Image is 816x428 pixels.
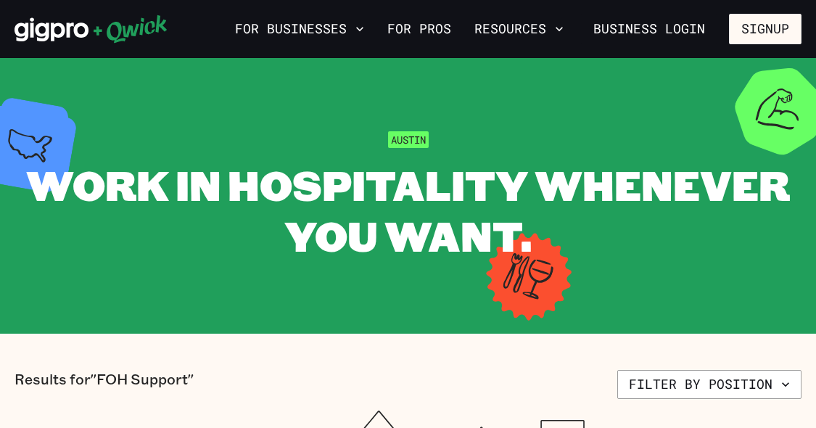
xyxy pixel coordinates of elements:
[729,14,801,44] button: Signup
[382,17,457,41] a: For Pros
[15,370,194,399] p: Results for "FOH Support"
[469,17,569,41] button: Resources
[617,370,801,399] button: Filter by position
[229,17,370,41] button: For Businesses
[581,14,717,44] a: Business Login
[26,157,790,263] span: WORK IN HOSPITALITY WHENEVER YOU WANT.
[388,131,429,148] span: Austin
